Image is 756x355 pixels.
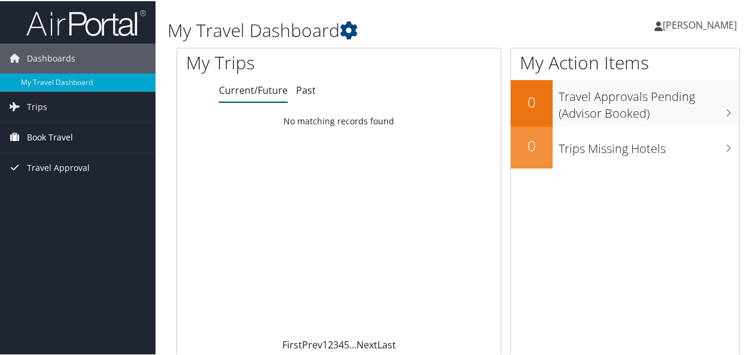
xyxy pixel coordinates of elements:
[328,337,333,350] a: 2
[27,121,73,151] span: Book Travel
[302,337,322,350] a: Prev
[219,82,288,96] a: Current/Future
[177,109,501,131] td: No matching records found
[511,49,739,74] h1: My Action Items
[511,79,739,125] a: 0Travel Approvals Pending (Advisor Booked)
[559,81,739,121] h3: Travel Approvals Pending (Advisor Booked)
[282,337,302,350] a: First
[654,6,749,42] a: [PERSON_NAME]
[349,337,356,350] span: …
[27,42,75,72] span: Dashboards
[186,49,357,74] h1: My Trips
[356,337,377,350] a: Next
[26,8,146,36] img: airportal-logo.png
[511,91,553,111] h2: 0
[333,337,339,350] a: 3
[167,17,555,42] h1: My Travel Dashboard
[27,91,47,121] span: Trips
[511,126,739,167] a: 0Trips Missing Hotels
[377,337,396,350] a: Last
[663,17,737,30] span: [PERSON_NAME]
[559,133,739,156] h3: Trips Missing Hotels
[511,134,553,155] h2: 0
[27,152,90,182] span: Travel Approval
[344,337,349,350] a: 5
[339,337,344,350] a: 4
[296,82,316,96] a: Past
[322,337,328,350] a: 1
